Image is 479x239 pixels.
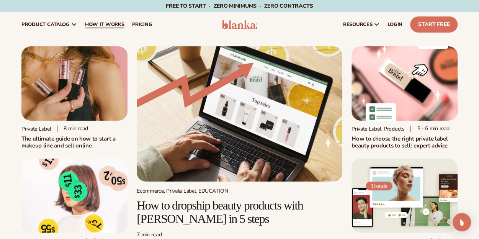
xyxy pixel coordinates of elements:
[85,21,124,28] span: How It Works
[21,126,51,132] div: Private label
[21,46,128,121] img: Person holding branded make up with a solid pink background
[18,12,81,37] a: product catalog
[222,20,258,29] img: logo
[410,16,458,33] a: Start Free
[21,159,128,233] img: Profitability of private label company
[343,21,372,28] span: resources
[351,46,458,149] a: Private Label Beauty Products Click Private Label, Products 5 - 6 min readHow to choose the right...
[137,199,342,226] h2: How to dropship beauty products with [PERSON_NAME] in 5 steps
[137,46,342,182] img: Growing money with ecommerce
[137,188,342,194] div: Ecommerce, Private Label, EDUCATION
[137,232,342,238] div: 7 min read
[351,135,458,149] h2: How to choose the right private label beauty products to sell: expert advice
[166,2,313,10] span: Free to start · ZERO minimums · ZERO contracts
[387,21,402,28] span: LOGIN
[21,46,128,149] a: Person holding branded make up with a solid pink background Private label 8 min readThe ultimate ...
[351,126,405,132] div: Private Label, Products
[81,12,128,37] a: How It Works
[351,159,458,233] img: Social media trends this week (Updated weekly)
[21,21,70,28] span: product catalog
[132,21,152,28] span: pricing
[410,126,449,132] div: 5 - 6 min read
[384,12,406,37] a: LOGIN
[351,46,458,121] img: Private Label Beauty Products Click
[21,135,128,149] h1: The ultimate guide on how to start a makeup line and sell online
[339,12,384,37] a: resources
[57,126,88,132] div: 8 min read
[453,213,471,231] div: Open Intercom Messenger
[128,12,156,37] a: pricing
